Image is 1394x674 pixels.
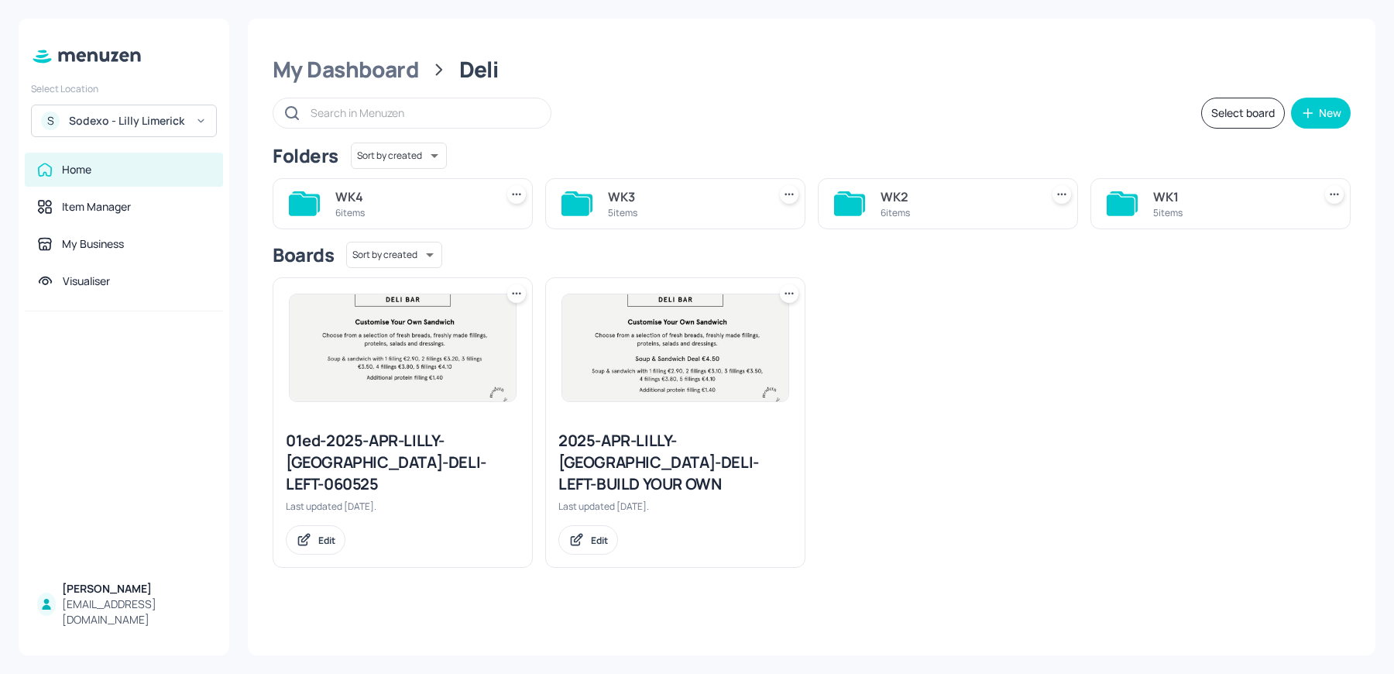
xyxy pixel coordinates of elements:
div: Item Manager [62,199,131,215]
div: My Business [62,236,124,252]
div: 2025-APR-LILLY-[GEOGRAPHIC_DATA]-DELI-LEFT-BUILD YOUR OWN [558,430,792,495]
div: [EMAIL_ADDRESS][DOMAIN_NAME] [62,597,211,628]
div: Home [62,162,91,177]
div: WK4 [335,187,489,206]
input: Search in Menuzen [311,101,535,124]
div: Boards [273,242,334,267]
div: Edit [591,534,608,547]
div: Edit [318,534,335,547]
div: Visualiser [63,273,110,289]
div: 6 items [335,206,489,219]
div: S [41,112,60,130]
div: WK1 [1153,187,1306,206]
div: 5 items [608,206,761,219]
div: My Dashboard [273,56,419,84]
img: 2025-04-23-1745398450410ys3ep2oey8.jpeg [562,294,788,401]
div: Deli [459,56,499,84]
div: WK3 [608,187,761,206]
div: WK2 [881,187,1034,206]
div: Sodexo - Lilly Limerick [69,113,186,129]
div: Last updated [DATE]. [558,500,792,513]
div: Sort by created [346,239,442,270]
button: New [1291,98,1351,129]
div: Sort by created [351,140,447,171]
div: [PERSON_NAME] [62,581,211,597]
div: New [1319,108,1341,119]
div: 01ed-2025-APR-LILLY-[GEOGRAPHIC_DATA]-DELI-LEFT-060525 [286,430,520,495]
button: Select board [1201,98,1285,129]
div: Last updated [DATE]. [286,500,520,513]
div: Select Location [31,82,217,95]
img: 2025-05-06-1746527317591sw4yar0jor.jpeg [290,294,516,401]
div: 6 items [881,206,1034,219]
div: Folders [273,143,338,168]
div: 5 items [1153,206,1306,219]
